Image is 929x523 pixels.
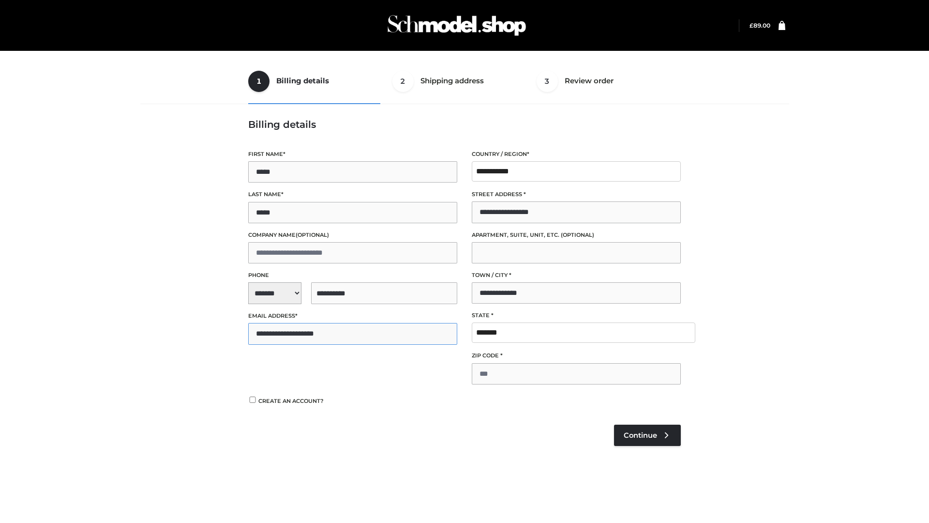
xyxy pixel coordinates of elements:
a: £89.00 [749,22,770,29]
label: Last name [248,190,457,199]
span: Create an account? [258,398,324,404]
label: Phone [248,271,457,280]
label: Company name [248,231,457,240]
span: (optional) [561,231,594,238]
h3: Billing details [248,119,681,130]
a: Continue [614,425,681,446]
bdi: 89.00 [749,22,770,29]
img: Schmodel Admin 964 [384,6,529,45]
label: Town / City [472,271,681,280]
span: £ [749,22,753,29]
label: State [472,311,681,320]
label: Street address [472,190,681,199]
label: ZIP Code [472,351,681,360]
input: Create an account? [248,397,257,403]
label: First name [248,150,457,159]
label: Email address [248,311,457,321]
span: (optional) [296,231,329,238]
label: Country / Region [472,150,681,159]
label: Apartment, suite, unit, etc. [472,231,681,240]
span: Continue [624,431,657,440]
